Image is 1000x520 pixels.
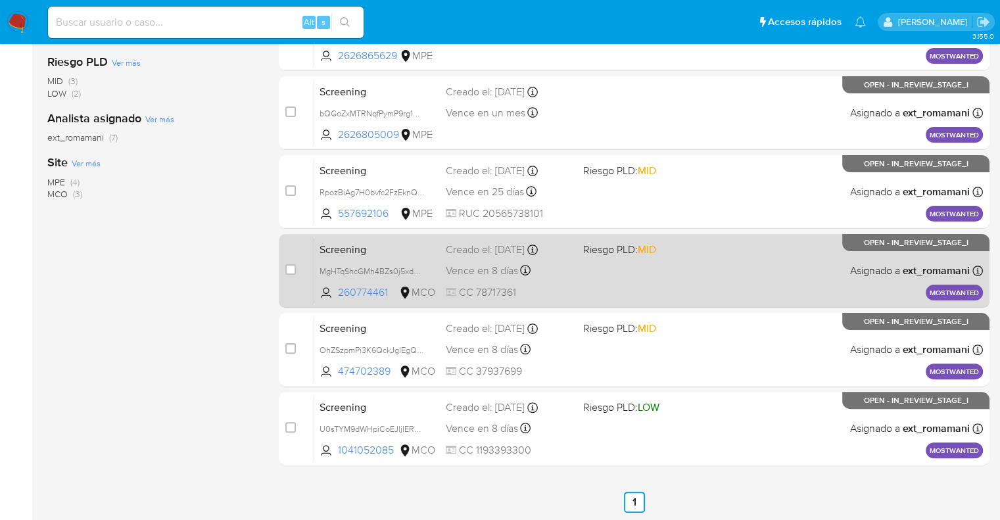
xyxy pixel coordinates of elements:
button: search-icon [331,13,358,32]
span: Alt [304,16,314,28]
span: 3.155.0 [972,31,993,41]
p: marianela.tarsia@mercadolibre.com [897,16,972,28]
a: Notificaciones [855,16,866,28]
span: Accesos rápidos [768,15,842,29]
span: s [321,16,325,28]
input: Buscar usuario o caso... [48,14,364,31]
a: Salir [976,15,990,29]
